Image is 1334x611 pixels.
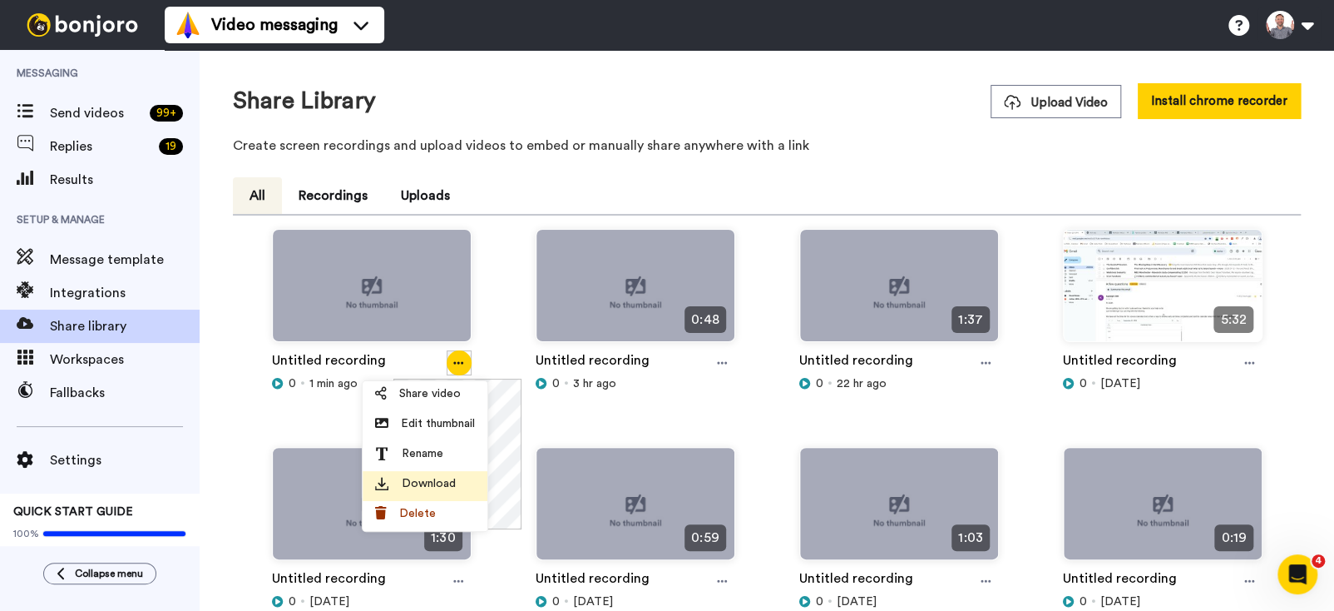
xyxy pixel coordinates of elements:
div: [DATE] [1063,375,1262,392]
img: no-thumbnail.jpg [800,448,998,574]
span: Edit thumbnail [401,415,475,432]
span: 5:32 [1213,306,1252,333]
span: 1:30 [424,524,462,551]
div: [DATE] [272,594,472,610]
img: bj-logo-header-white.svg [20,13,145,37]
div: [DATE] [536,594,735,610]
span: Upload Video [1004,94,1108,112]
img: 94aa85a3-293d-4457-a3fb-75f443505896_thumbnail_source_1758632508.jpg [1064,230,1262,355]
button: Collapse menu [43,563,156,584]
div: 99 + [150,105,183,122]
img: vm-color.svg [175,12,201,38]
img: no-thumbnail.jpg [536,448,734,574]
span: QUICK START GUIDE [13,506,133,518]
button: Install chrome recorder [1138,83,1301,119]
span: Workspaces [50,350,200,370]
button: All [233,177,282,214]
span: 0:48 [684,306,725,333]
span: 0:19 [1214,524,1252,551]
img: no-thumbnail.jpg [536,230,734,355]
a: Untitled recording [799,569,913,594]
span: 0 [289,375,296,392]
span: Delete [399,505,436,522]
span: 0 [816,375,823,392]
div: 3 hr ago [536,375,735,392]
span: Message template [50,250,200,270]
img: no-thumbnail.jpg [273,230,471,355]
a: Untitled recording [536,350,650,375]
span: Send videos [50,103,143,123]
span: 4 [1312,554,1325,568]
span: Results [50,170,200,190]
h1: Share Library [233,88,376,114]
span: Collapse menu [75,567,143,580]
span: 0:59 [684,524,725,551]
button: Recordings [282,177,384,214]
span: Rename [402,445,443,462]
div: [DATE] [1063,594,1262,610]
span: 0 [289,594,296,610]
img: no-thumbnail.jpg [800,230,998,355]
iframe: Intercom live chat [1277,554,1317,594]
div: 1 min ago [272,375,472,392]
a: Untitled recording [536,569,650,594]
span: Share video [399,385,461,402]
span: Download [402,475,456,492]
span: 0 [816,594,823,610]
a: Untitled recording [1063,569,1177,594]
span: Share library [50,316,200,336]
div: 19 [159,138,183,155]
span: 100% [13,527,39,540]
a: Untitled recording [272,350,386,375]
a: Untitled recording [1063,350,1177,375]
span: 1:37 [951,306,989,333]
span: 0 [552,375,560,392]
span: Settings [50,450,200,470]
span: Integrations [50,283,200,303]
button: Uploads [384,177,467,214]
a: Untitled recording [799,350,913,375]
p: Create screen recordings and upload videos to embed or manually share anywhere with a link [233,136,1301,156]
div: [DATE] [799,594,999,610]
span: Replies [50,137,152,156]
div: 22 hr ago [799,375,999,392]
img: no-thumbnail.jpg [1064,448,1262,574]
span: Video messaging [211,13,338,37]
img: no-thumbnail.jpg [273,448,471,574]
span: Fallbacks [50,383,200,403]
span: 1:03 [951,524,989,551]
span: 0 [1080,375,1087,392]
span: 0 [1080,594,1087,610]
span: 0 [552,594,560,610]
a: Untitled recording [272,569,386,594]
button: Upload Video [991,85,1121,118]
